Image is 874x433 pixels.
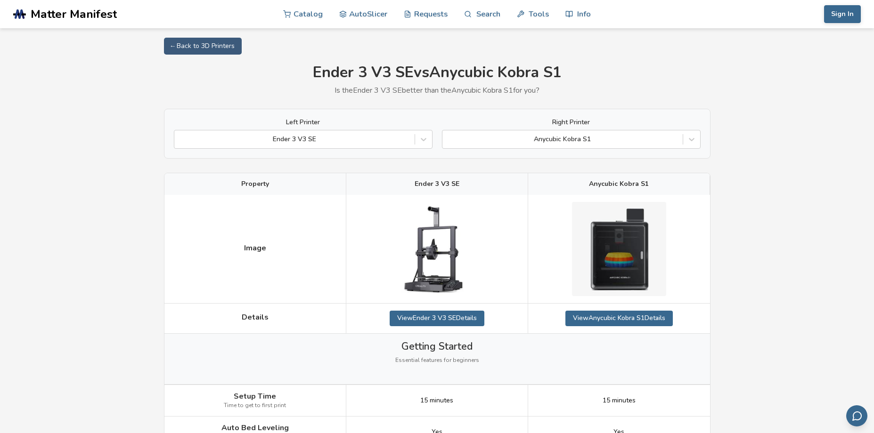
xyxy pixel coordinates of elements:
button: Sign In [824,5,861,23]
span: Auto Bed Leveling [221,424,289,432]
span: Ender 3 V3 SE [415,180,459,188]
label: Right Printer [442,119,701,126]
input: Ender 3 V3 SE [179,136,181,143]
input: Anycubic Kobra S1 [447,136,449,143]
p: Is the Ender 3 V3 SE better than the Anycubic Kobra S1 for you? [164,86,711,95]
span: Setup Time [234,392,276,401]
span: Property [241,180,269,188]
a: ViewAnycubic Kobra S1Details [565,311,673,326]
span: 15 minutes [603,397,636,404]
img: Anycubic Kobra S1 [572,202,666,296]
span: Anycubic Kobra S1 [589,180,649,188]
h1: Ender 3 V3 SE vs Anycubic Kobra S1 [164,64,711,81]
a: ← Back to 3D Printers [164,38,242,55]
span: 15 minutes [420,397,453,404]
span: Matter Manifest [31,8,117,21]
button: Send feedback via email [846,405,867,426]
span: Essential features for beginners [395,357,479,364]
a: ViewEnder 3 V3 SEDetails [390,311,484,326]
span: Image [244,244,266,252]
span: Details [242,313,269,321]
label: Left Printer [174,119,433,126]
img: Ender 3 V3 SE [390,202,484,296]
span: Time to get to first print [224,402,286,409]
span: Getting Started [401,341,473,352]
